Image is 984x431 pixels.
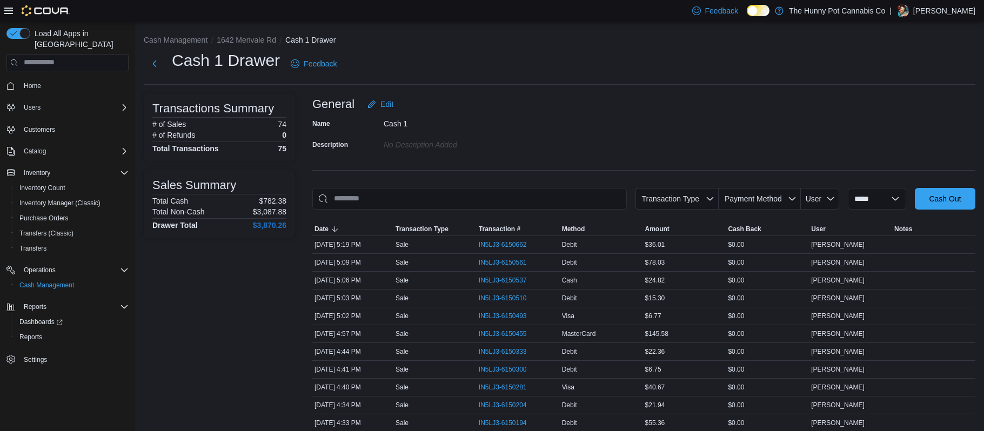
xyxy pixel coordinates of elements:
a: Customers [19,123,59,136]
span: Home [24,82,41,90]
span: Transaction Type [396,225,449,233]
span: Transfers [15,242,129,255]
span: IN5LJ3-6150333 [479,347,527,356]
span: Reports [15,331,129,344]
div: $0.00 [726,238,809,251]
h3: Transactions Summary [152,102,274,115]
a: Dashboards [15,315,67,328]
h1: Cash 1 Drawer [172,50,280,71]
button: IN5LJ3-6150662 [479,238,538,251]
h3: Sales Summary [152,179,236,192]
div: [DATE] 5:09 PM [312,256,393,269]
button: IN5LJ3-6150333 [479,345,538,358]
button: User [801,188,839,210]
button: Cash Out [915,188,975,210]
button: IN5LJ3-6150204 [479,399,538,412]
button: IN5LJ3-6150561 [479,256,538,269]
span: Debit [562,365,577,374]
p: Sale [396,419,409,427]
span: $15.30 [645,294,665,302]
div: [DATE] 5:19 PM [312,238,393,251]
span: [PERSON_NAME] [811,240,865,249]
span: Debit [562,258,577,267]
span: Purchase Orders [15,212,129,225]
button: 1642 Merivale Rd [217,36,276,44]
input: This is a search bar. As you type, the results lower in the page will automatically filter. [312,188,627,210]
a: Feedback [286,53,341,75]
p: Sale [396,329,409,338]
a: Home [19,79,45,92]
button: IN5LJ3-6150455 [479,327,538,340]
span: Inventory Manager (Classic) [19,199,101,207]
p: [PERSON_NAME] [913,4,975,17]
span: [PERSON_NAME] [811,383,865,392]
span: $145.58 [645,329,668,338]
span: $22.36 [645,347,665,356]
a: Reports [15,331,46,344]
div: $0.00 [726,399,809,412]
p: 74 [278,120,286,129]
span: IN5LJ3-6150281 [479,383,527,392]
a: Transfers (Classic) [15,227,78,240]
button: Operations [19,264,60,277]
span: $6.77 [645,312,661,320]
span: IN5LJ3-6150194 [479,419,527,427]
span: Users [24,103,41,112]
span: Home [19,79,129,92]
button: IN5LJ3-6150194 [479,416,538,429]
span: Feedback [304,58,337,69]
div: $0.00 [726,381,809,394]
p: Sale [396,401,409,409]
nav: An example of EuiBreadcrumbs [144,35,975,48]
div: [DATE] 4:41 PM [312,363,393,376]
h6: Total Non-Cash [152,207,205,216]
a: Inventory Manager (Classic) [15,197,105,210]
span: Debit [562,347,577,356]
div: $0.00 [726,416,809,429]
h4: Total Transactions [152,144,219,153]
h3: General [312,98,354,111]
button: Transaction Type [635,188,719,210]
button: Reports [11,329,133,345]
span: Debit [562,401,577,409]
span: Notes [894,225,912,233]
div: $0.00 [726,256,809,269]
span: [PERSON_NAME] [811,365,865,374]
span: Catalog [19,145,129,158]
span: User [811,225,826,233]
span: $6.75 [645,365,661,374]
span: $78.03 [645,258,665,267]
h6: Total Cash [152,197,188,205]
span: $36.01 [645,240,665,249]
a: Settings [19,353,51,366]
span: Debit [562,240,577,249]
h4: 75 [278,144,286,153]
span: Debit [562,419,577,427]
a: Transfers [15,242,51,255]
span: [PERSON_NAME] [811,401,865,409]
span: [PERSON_NAME] [811,347,865,356]
button: Cash Management [11,278,133,293]
div: [DATE] 5:02 PM [312,309,393,322]
div: Cash 1 [384,115,528,128]
span: Operations [24,266,56,274]
h6: # of Refunds [152,131,195,139]
span: Date [314,225,329,233]
span: IN5LJ3-6150300 [479,365,527,374]
span: MasterCard [562,329,596,338]
span: Transaction Type [641,194,699,203]
h4: Drawer Total [152,221,198,230]
span: Load All Apps in [GEOGRAPHIC_DATA] [30,28,129,50]
p: | [889,4,892,17]
p: Sale [396,365,409,374]
p: Sale [396,383,409,392]
button: Users [2,100,133,115]
p: Sale [396,294,409,302]
span: Inventory Count [19,184,65,192]
span: Debit [562,294,577,302]
span: [PERSON_NAME] [811,419,865,427]
button: Home [2,78,133,93]
span: User [806,194,822,203]
span: Edit [380,99,393,110]
span: IN5LJ3-6150493 [479,312,527,320]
